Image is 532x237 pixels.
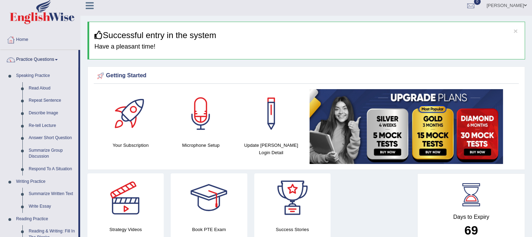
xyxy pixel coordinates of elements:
a: Practice Questions [0,50,78,67]
h4: Success Stories [254,226,331,233]
a: Summarize Written Text [26,188,78,200]
a: Write Essay [26,200,78,213]
h4: Have a pleasant time! [94,43,519,50]
h4: Your Subscription [99,142,162,149]
a: Summarize Group Discussion [26,144,78,163]
a: Re-tell Lecture [26,120,78,132]
a: Writing Practice [13,175,78,188]
a: Home [0,30,80,48]
a: Describe Image [26,107,78,120]
img: small5.jpg [310,89,503,164]
h3: Successful entry in the system [94,31,519,40]
h4: Microphone Setup [169,142,233,149]
a: Speaking Practice [13,70,78,82]
a: Repeat Sentence [26,94,78,107]
h4: Book PTE Exam [171,226,247,233]
h4: Strategy Videos [87,226,164,233]
a: Answer Short Question [26,132,78,144]
h4: Update [PERSON_NAME] Login Detail [240,142,303,156]
button: × [513,27,518,35]
a: Reading Practice [13,213,78,225]
h4: Days to Expiry [425,214,517,220]
div: Getting Started [95,71,517,81]
b: 69 [464,223,478,237]
a: Read Aloud [26,82,78,95]
a: Respond To A Situation [26,163,78,175]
